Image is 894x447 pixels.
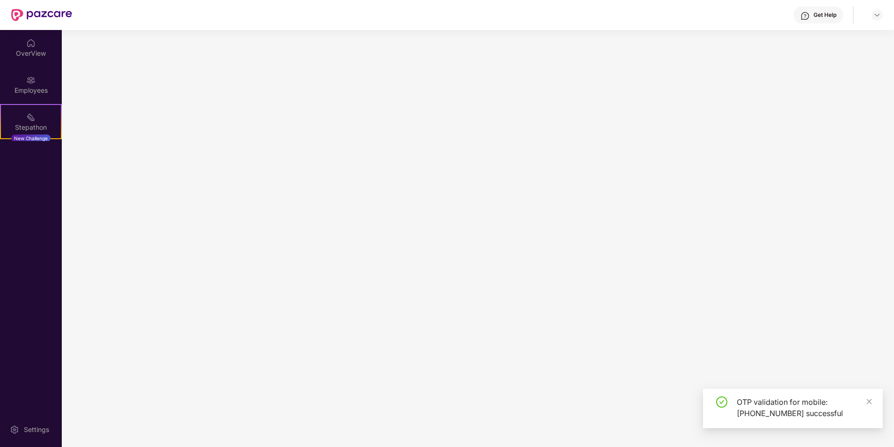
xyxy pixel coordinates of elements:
[1,123,61,132] div: Stepathon
[26,112,36,122] img: svg+xml;base64,PHN2ZyB4bWxucz0iaHR0cDovL3d3dy53My5vcmcvMjAwMC9zdmciIHdpZHRoPSIyMSIgaGVpZ2h0PSIyMC...
[716,396,727,408] span: check-circle
[10,425,19,434] img: svg+xml;base64,PHN2ZyBpZD0iU2V0dGluZy0yMHgyMCIgeG1sbnM9Imh0dHA6Ly93d3cudzMub3JnLzIwMDAvc3ZnIiB3aW...
[800,11,810,21] img: svg+xml;base64,PHN2ZyBpZD0iSGVscC0zMngzMiIgeG1sbnM9Imh0dHA6Ly93d3cudzMub3JnLzIwMDAvc3ZnIiB3aWR0aD...
[11,134,51,142] div: New Challenge
[26,75,36,85] img: svg+xml;base64,PHN2ZyBpZD0iRW1wbG95ZWVzIiB4bWxucz0iaHR0cDovL3d3dy53My5vcmcvMjAwMC9zdmciIHdpZHRoPS...
[737,396,872,419] div: OTP validation for mobile: [PHONE_NUMBER] successful
[866,398,872,405] span: close
[813,11,836,19] div: Get Help
[26,38,36,48] img: svg+xml;base64,PHN2ZyBpZD0iSG9tZSIgeG1sbnM9Imh0dHA6Ly93d3cudzMub3JnLzIwMDAvc3ZnIiB3aWR0aD0iMjAiIG...
[11,9,72,21] img: New Pazcare Logo
[873,11,881,19] img: svg+xml;base64,PHN2ZyBpZD0iRHJvcGRvd24tMzJ4MzIiIHhtbG5zPSJodHRwOi8vd3d3LnczLm9yZy8yMDAwL3N2ZyIgd2...
[21,425,52,434] div: Settings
